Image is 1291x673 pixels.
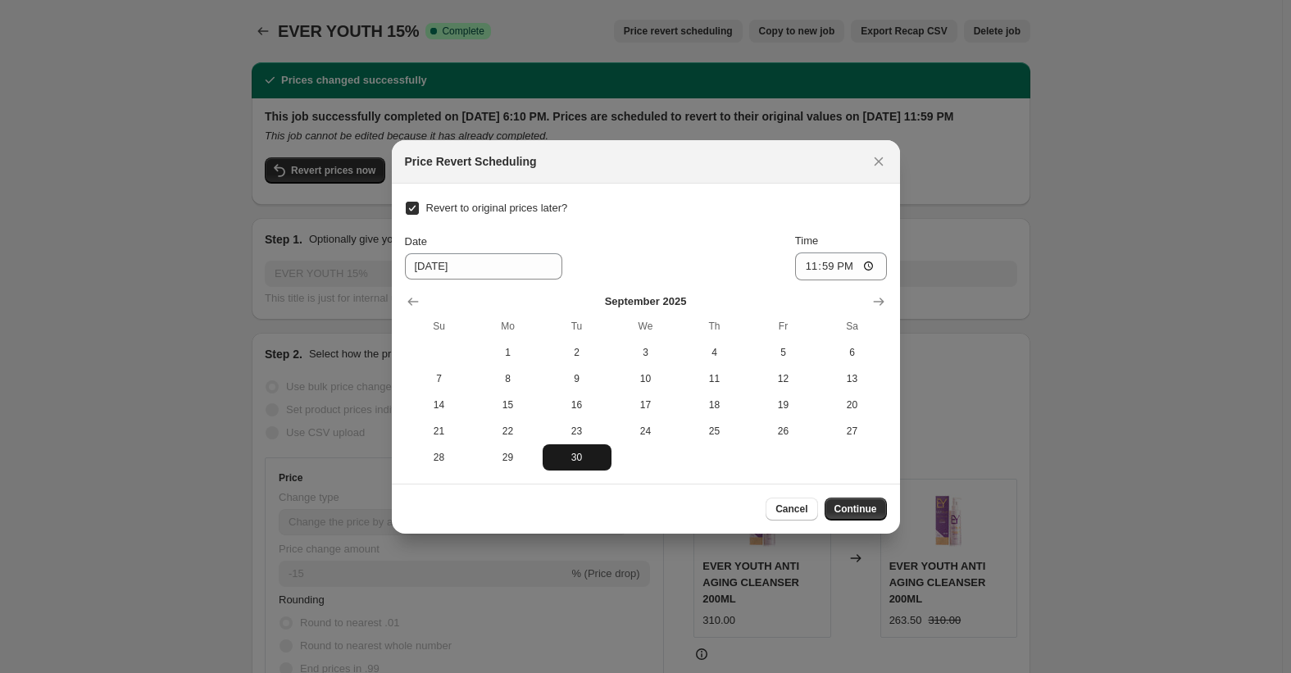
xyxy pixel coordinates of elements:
button: Thursday September 4 2025 [680,339,749,366]
button: Sunday September 7 2025 [405,366,474,392]
button: Wednesday September 10 2025 [611,366,680,392]
span: 22 [480,425,536,438]
span: 14 [411,398,467,412]
button: Tuesday September 2 2025 [543,339,611,366]
span: 29 [480,451,536,464]
span: 30 [549,451,605,464]
span: 18 [687,398,743,412]
button: Friday September 26 2025 [749,418,818,444]
button: Sunday September 14 2025 [405,392,474,418]
span: 17 [618,398,674,412]
span: Sa [825,320,880,333]
button: Monday September 15 2025 [474,392,543,418]
span: 26 [756,425,811,438]
button: Sunday September 28 2025 [405,444,474,471]
button: Monday September 29 2025 [474,444,543,471]
button: Thursday September 18 2025 [680,392,749,418]
th: Saturday [818,313,887,339]
span: 8 [480,372,536,385]
button: Tuesday September 30 2025 [543,444,611,471]
input: 8/21/2025 [405,253,562,280]
span: Revert to original prices later? [426,202,568,214]
button: Cancel [766,498,817,521]
span: 7 [411,372,467,385]
span: Su [411,320,467,333]
span: 15 [480,398,536,412]
button: Saturday September 20 2025 [818,392,887,418]
span: 27 [825,425,880,438]
span: 19 [756,398,811,412]
button: Saturday September 6 2025 [818,339,887,366]
th: Thursday [680,313,749,339]
th: Wednesday [611,313,680,339]
button: Monday September 8 2025 [474,366,543,392]
button: Thursday September 11 2025 [680,366,749,392]
button: Continue [825,498,887,521]
span: 11 [687,372,743,385]
button: Tuesday September 16 2025 [543,392,611,418]
button: Monday September 22 2025 [474,418,543,444]
button: Wednesday September 3 2025 [611,339,680,366]
span: 23 [549,425,605,438]
button: Saturday September 27 2025 [818,418,887,444]
th: Tuesday [543,313,611,339]
span: 1 [480,346,536,359]
h2: Price Revert Scheduling [405,153,537,170]
span: 5 [756,346,811,359]
span: Date [405,235,427,248]
button: Show previous month, August 2025 [402,290,425,313]
span: 13 [825,372,880,385]
button: Close [867,150,890,173]
button: Friday September 5 2025 [749,339,818,366]
button: Sunday September 21 2025 [405,418,474,444]
span: Th [687,320,743,333]
span: Continue [834,502,877,516]
span: 12 [756,372,811,385]
button: Wednesday September 24 2025 [611,418,680,444]
th: Monday [474,313,543,339]
span: 3 [618,346,674,359]
span: 28 [411,451,467,464]
span: Fr [756,320,811,333]
span: 9 [549,372,605,385]
span: 21 [411,425,467,438]
span: 24 [618,425,674,438]
button: Show next month, October 2025 [867,290,890,313]
button: Friday September 12 2025 [749,366,818,392]
span: Mo [480,320,536,333]
button: Wednesday September 17 2025 [611,392,680,418]
th: Friday [749,313,818,339]
span: 25 [687,425,743,438]
button: Tuesday September 23 2025 [543,418,611,444]
span: 10 [618,372,674,385]
span: We [618,320,674,333]
button: Saturday September 13 2025 [818,366,887,392]
span: Time [795,234,818,247]
input: 12:00 [795,252,887,280]
button: Friday September 19 2025 [749,392,818,418]
span: 2 [549,346,605,359]
span: Tu [549,320,605,333]
button: Thursday September 25 2025 [680,418,749,444]
span: 20 [825,398,880,412]
th: Sunday [405,313,474,339]
span: 6 [825,346,880,359]
span: 4 [687,346,743,359]
span: Cancel [775,502,807,516]
span: 16 [549,398,605,412]
button: Tuesday September 9 2025 [543,366,611,392]
button: Monday September 1 2025 [474,339,543,366]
